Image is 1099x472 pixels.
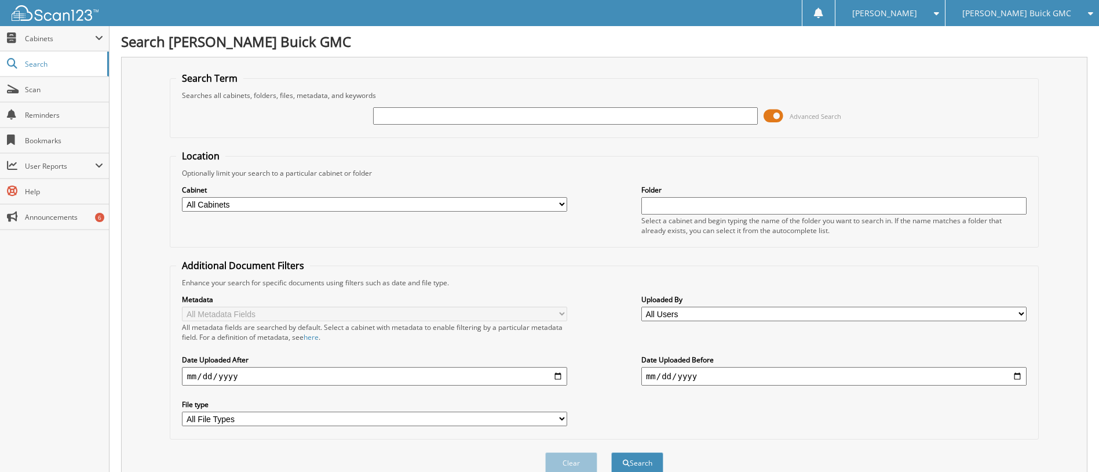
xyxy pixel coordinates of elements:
[25,110,103,120] span: Reminders
[182,185,567,195] label: Cabinet
[25,212,103,222] span: Announcements
[176,72,243,85] legend: Search Term
[182,355,567,365] label: Date Uploaded After
[641,185,1027,195] label: Folder
[95,213,104,222] div: 6
[25,136,103,146] span: Bookmarks
[176,90,1032,100] div: Searches all cabinets, folders, files, metadata, and keywords
[641,355,1027,365] label: Date Uploaded Before
[25,187,103,197] span: Help
[852,10,917,17] span: [PERSON_NAME]
[790,112,841,121] span: Advanced Search
[641,295,1027,304] label: Uploaded By
[182,367,567,386] input: start
[25,34,95,43] span: Cabinets
[176,168,1032,178] div: Optionally limit your search to a particular cabinet or folder
[304,332,319,342] a: here
[641,367,1027,386] input: end
[176,259,310,272] legend: Additional Document Filters
[176,278,1032,288] div: Enhance your search for specific documents using filters such as date and file type.
[962,10,1071,17] span: [PERSON_NAME] Buick GMC
[12,5,98,21] img: scan123-logo-white.svg
[176,150,225,162] legend: Location
[25,59,101,69] span: Search
[1041,416,1099,472] iframe: Chat Widget
[25,85,103,95] span: Scan
[182,295,567,304] label: Metadata
[641,216,1027,235] div: Select a cabinet and begin typing the name of the folder you want to search in. If the name match...
[182,322,567,342] div: All metadata fields are searched by default. Select a cabinet with metadata to enable filtering b...
[121,32,1087,51] h1: Search [PERSON_NAME] Buick GMC
[182,400,567,409] label: File type
[25,161,95,171] span: User Reports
